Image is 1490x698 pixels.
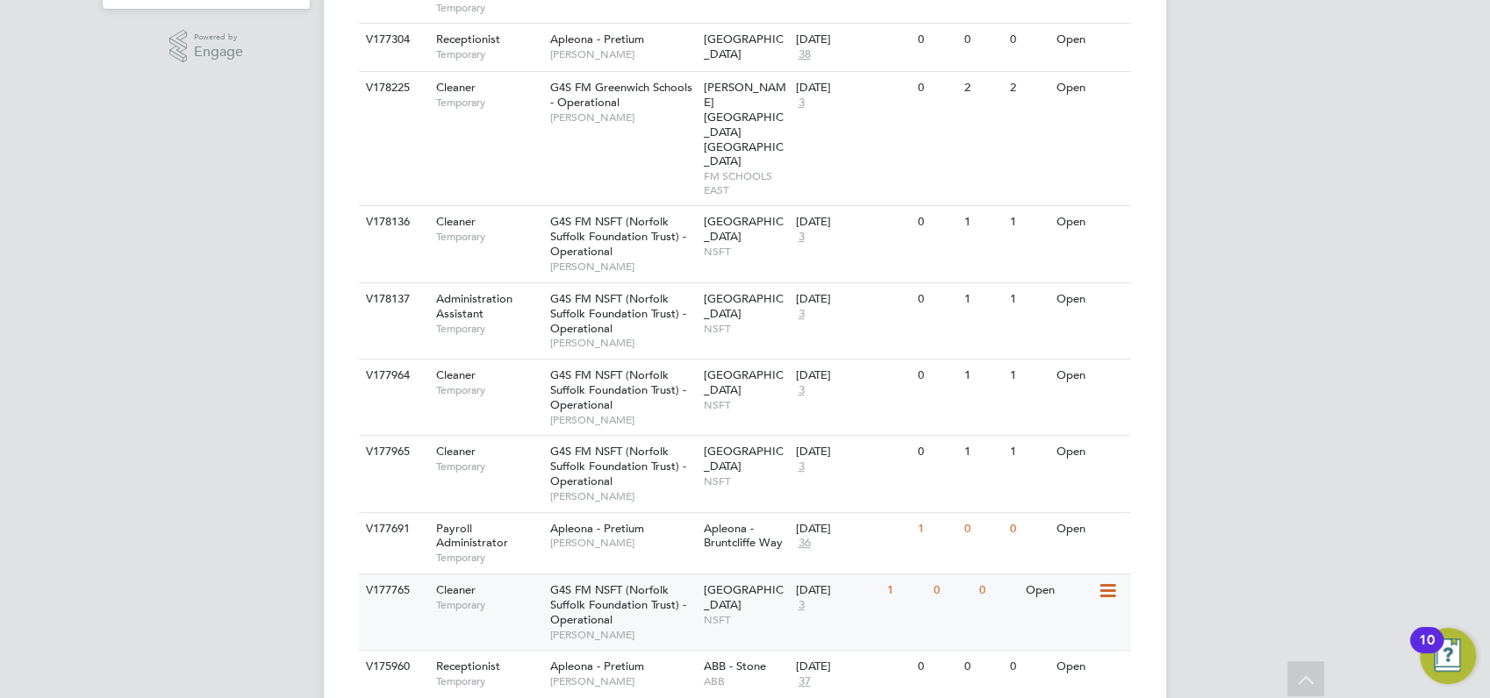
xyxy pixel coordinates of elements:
[362,436,423,468] div: V177965
[795,598,806,613] span: 3
[1021,574,1098,607] div: Open
[704,659,766,673] span: ABB - Stone
[913,436,959,468] div: 0
[1006,283,1051,316] div: 1
[704,245,787,259] span: NSFT
[362,360,423,392] div: V177964
[1052,360,1128,392] div: Open
[436,96,541,110] span: Temporary
[960,513,1006,545] div: 0
[550,367,686,412] span: G4S FM NSFT (Norfolk Suffolk Foundation Trust) - Operational
[795,307,806,322] span: 3
[795,583,878,598] div: [DATE]
[1006,651,1051,683] div: 0
[704,291,784,321] span: [GEOGRAPHIC_DATA]
[1052,206,1128,239] div: Open
[704,398,787,412] span: NSFT
[704,444,784,474] span: [GEOGRAPHIC_DATA]
[550,336,695,350] span: [PERSON_NAME]
[550,536,695,550] span: [PERSON_NAME]
[960,436,1006,468] div: 1
[436,582,476,597] span: Cleaner
[436,444,476,459] span: Cleaner
[436,659,500,673] span: Receptionist
[960,72,1006,104] div: 2
[913,360,959,392] div: 0
[1052,436,1128,468] div: Open
[975,574,1021,607] div: 0
[704,367,784,397] span: [GEOGRAPHIC_DATA]
[1052,513,1128,545] div: Open
[1052,72,1128,104] div: Open
[436,47,541,61] span: Temporary
[550,628,695,642] span: [PERSON_NAME]
[929,574,975,607] div: 0
[704,521,783,551] span: Apleona - Bruntcliffe Way
[960,206,1006,239] div: 1
[436,521,508,551] span: Payroll Administrator
[550,659,644,673] span: Apleona - Pretium
[1006,436,1051,468] div: 1
[194,30,243,45] span: Powered by
[960,283,1006,316] div: 1
[795,81,909,96] div: [DATE]
[1052,283,1128,316] div: Open
[704,214,784,244] span: [GEOGRAPHIC_DATA]
[795,32,909,47] div: [DATE]
[550,674,695,688] span: [PERSON_NAME]
[960,360,1006,392] div: 1
[550,110,695,125] span: [PERSON_NAME]
[1052,651,1128,683] div: Open
[550,260,695,274] span: [PERSON_NAME]
[795,659,909,674] div: [DATE]
[362,24,423,56] div: V177304
[795,47,813,62] span: 38
[913,24,959,56] div: 0
[795,292,909,307] div: [DATE]
[550,521,644,536] span: Apleona - Pretium
[1052,24,1128,56] div: Open
[362,651,423,683] div: V175960
[362,513,423,545] div: V177691
[913,283,959,316] div: 0
[362,72,423,104] div: V178225
[913,651,959,683] div: 0
[1420,628,1476,684] button: Open Resource Center, 10 new notifications
[362,574,423,607] div: V177765
[913,206,959,239] div: 0
[362,206,423,239] div: V178136
[194,45,243,60] span: Engage
[436,1,541,15] span: Temporary
[550,582,686,627] span: G4S FM NSFT (Norfolk Suffolk Foundation Trust) - Operational
[550,80,692,110] span: G4S FM Greenwich Schools - Operational
[436,598,541,612] span: Temporary
[436,459,541,474] span: Temporary
[960,24,1006,56] div: 0
[795,96,806,110] span: 3
[1006,513,1051,545] div: 0
[169,30,244,63] a: Powered byEngage
[362,283,423,316] div: V178137
[436,80,476,95] span: Cleaner
[704,32,784,61] span: [GEOGRAPHIC_DATA]
[550,489,695,503] span: [PERSON_NAME]
[550,47,695,61] span: [PERSON_NAME]
[550,32,644,46] span: Apleona - Pretium
[795,230,806,245] span: 3
[550,444,686,488] span: G4S FM NSFT (Norfolk Suffolk Foundation Trust) - Operational
[436,674,541,688] span: Temporary
[550,413,695,427] span: [PERSON_NAME]
[913,72,959,104] div: 0
[1419,640,1435,663] div: 10
[704,169,787,196] span: FM SCHOOLS EAST
[704,80,786,168] span: [PERSON_NAME][GEOGRAPHIC_DATA] [GEOGRAPHIC_DATA]
[1006,72,1051,104] div: 2
[795,536,813,551] span: 36
[436,230,541,244] span: Temporary
[704,474,787,488] span: NSFT
[704,613,787,627] span: NSFT
[704,582,784,612] span: [GEOGRAPHIC_DATA]
[795,674,813,689] span: 37
[883,574,928,607] div: 1
[704,674,787,688] span: ABB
